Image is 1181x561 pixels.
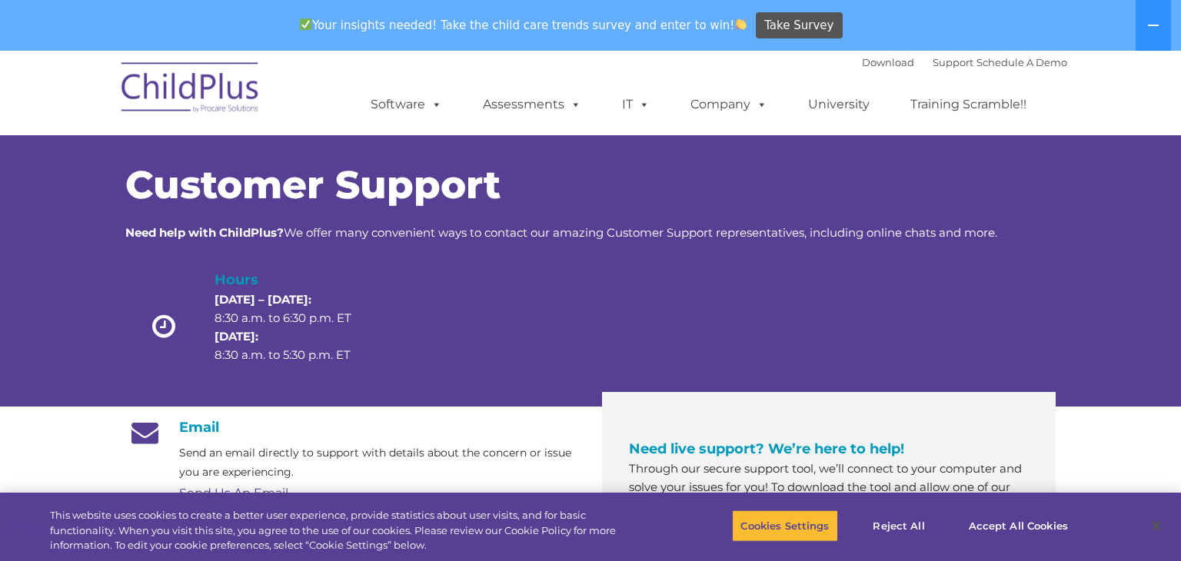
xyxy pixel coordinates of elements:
[862,56,1067,68] font: |
[629,460,1029,552] p: Through our secure support tool, we’ll connect to your computer and solve your issues for you! To...
[125,419,579,436] h4: Email
[179,486,288,500] a: Send Us An Email
[300,18,311,30] img: ✅
[976,56,1067,68] a: Schedule A Demo
[125,161,501,208] span: Customer Support
[467,89,597,120] a: Assessments
[50,508,650,553] div: This website uses cookies to create a better user experience, provide statistics about user visit...
[125,225,997,240] span: We offer many convenient ways to contact our amazing Customer Support representatives, including ...
[215,290,378,364] p: 8:30 a.m. to 6:30 p.m. ET 8:30 a.m. to 5:30 p.m. ET
[215,269,378,290] h4: Hours
[675,89,783,120] a: Company
[179,443,579,482] p: Send an email directly to support with details about the concern or issue you are experiencing.
[756,12,843,39] a: Take Survey
[125,225,284,240] strong: Need help with ChildPlus?
[215,292,311,307] strong: [DATE] – [DATE]:
[933,56,973,68] a: Support
[895,89,1042,120] a: Training Scramble!!
[735,18,747,30] img: 👏
[764,12,833,39] span: Take Survey
[629,440,904,457] span: Need live support? We’re here to help!
[215,329,258,344] strong: [DATE]:
[293,10,754,40] span: Your insights needed! Take the child care trends survey and enter to win!
[960,510,1076,542] button: Accept All Cookies
[862,56,914,68] a: Download
[793,89,885,120] a: University
[851,510,947,542] button: Reject All
[732,510,837,542] button: Cookies Settings
[355,89,457,120] a: Software
[607,89,665,120] a: IT
[114,51,268,128] img: ChildPlus by Procare Solutions
[1139,509,1173,543] button: Close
